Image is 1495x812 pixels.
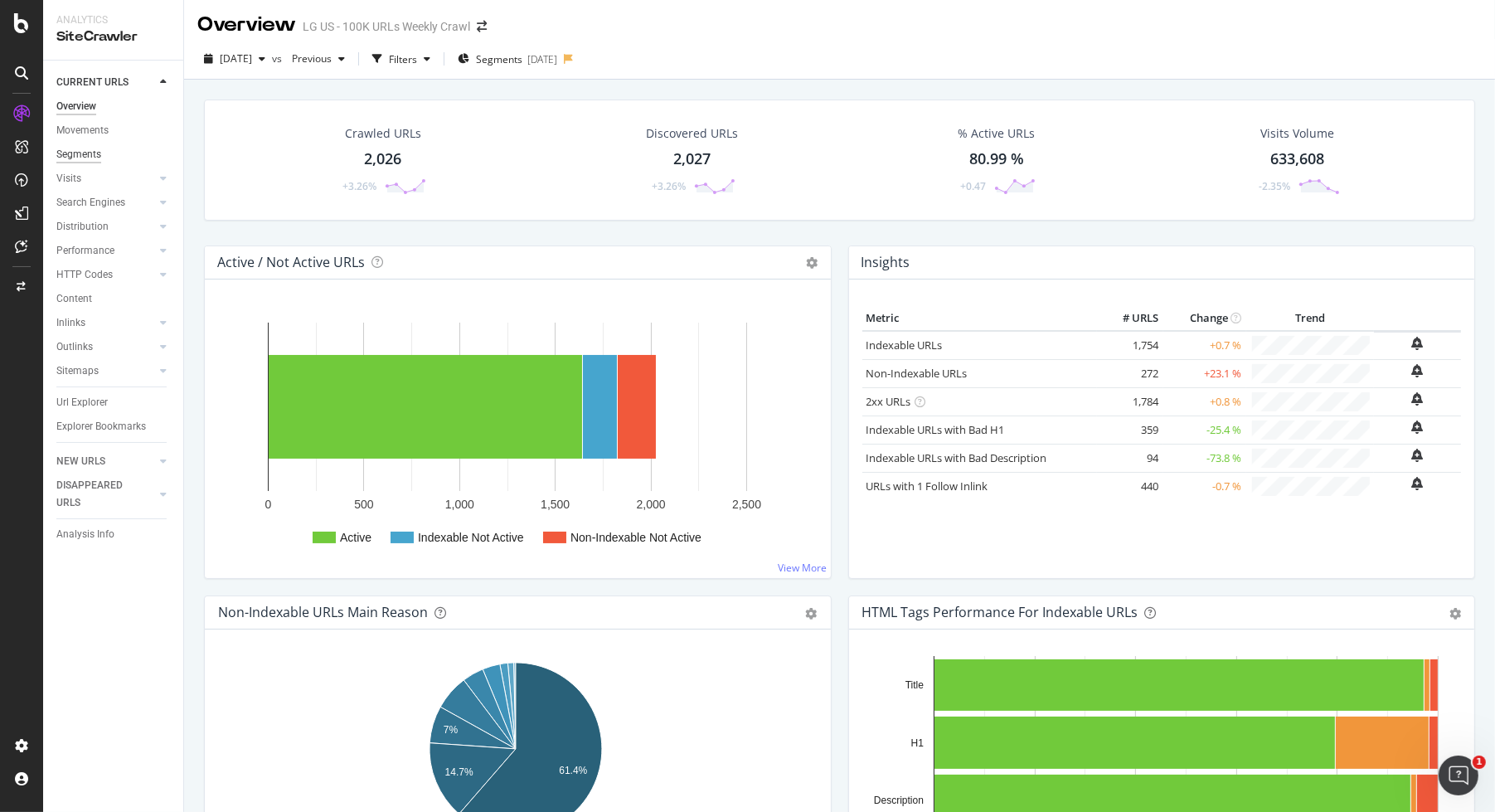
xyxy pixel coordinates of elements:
button: Previous [285,46,352,72]
td: -73.8 % [1163,444,1246,472]
td: -0.7 % [1163,472,1246,500]
div: Outlinks [56,338,93,356]
div: 2,026 [364,148,401,170]
div: +0.47 [960,179,986,193]
a: Search Engines [56,194,155,212]
div: Search Engines [56,194,125,212]
div: Content [56,290,92,308]
a: Overview [56,98,172,115]
div: 633,608 [1270,148,1324,170]
text: 0 [265,498,272,511]
div: Filters [389,52,417,66]
td: 272 [1097,359,1163,387]
div: arrow-right-arrow-left [477,21,487,32]
td: +23.1 % [1163,359,1246,387]
div: Distribution [56,218,109,236]
button: [DATE] [197,46,272,72]
div: gear [1449,608,1461,620]
a: Non-Indexable URLs [866,366,968,381]
button: Filters [366,46,437,72]
div: % Active URLs [958,125,1035,142]
td: +0.7 % [1163,331,1246,360]
text: 14.7% [445,767,473,779]
div: Overview [56,98,96,115]
text: 500 [354,498,374,511]
div: Sitemaps [56,362,99,380]
div: bell-plus [1412,477,1424,490]
div: bell-plus [1412,392,1424,406]
text: Active [340,531,371,544]
span: Previous [285,51,332,66]
h4: Active / Not Active URLs [217,251,365,274]
div: Analytics [56,13,170,27]
span: 1 [1473,756,1486,769]
button: Segments[DATE] [451,46,564,72]
a: Movements [56,122,172,139]
div: HTTP Codes [56,266,113,284]
div: [DATE] [527,52,557,66]
div: Overview [197,11,296,39]
span: 2025 Aug. 10th [220,51,252,66]
a: HTTP Codes [56,266,155,284]
div: Analysis Info [56,526,114,543]
div: bell-plus [1412,364,1424,377]
th: Metric [862,306,1097,331]
div: Visits [56,170,81,187]
th: Change [1163,306,1246,331]
a: CURRENT URLS [56,74,155,91]
td: 94 [1097,444,1163,472]
text: Indexable Not Active [418,531,524,544]
div: Performance [56,242,114,260]
a: Indexable URLs with Bad Description [866,450,1047,465]
div: bell-plus [1412,449,1424,462]
div: Explorer Bookmarks [56,418,146,435]
a: Indexable URLs [866,338,943,353]
div: LG US - 100K URLs Weekly Crawl [303,18,470,35]
div: CURRENT URLS [56,74,129,91]
div: Movements [56,122,109,139]
text: Non-Indexable Not Active [570,531,701,544]
td: 1,784 [1097,387,1163,416]
div: +3.26% [652,179,686,193]
text: 1,000 [445,498,474,511]
td: 1,754 [1097,331,1163,360]
text: Description [873,795,923,806]
iframe: Intercom live chat [1439,756,1478,795]
div: bell-plus [1412,421,1424,434]
text: 2,000 [637,498,666,511]
td: +0.8 % [1163,387,1246,416]
div: 2,027 [673,148,711,170]
svg: A chart. [218,306,818,565]
td: 440 [1097,472,1163,500]
a: DISAPPEARED URLS [56,477,155,512]
div: HTML Tags Performance for Indexable URLs [862,604,1138,620]
div: Visits Volume [1260,125,1334,142]
a: Url Explorer [56,394,172,411]
i: Options [807,257,818,269]
a: Visits [56,170,155,187]
a: NEW URLS [56,453,155,470]
text: H1 [910,737,924,749]
a: Analysis Info [56,526,172,543]
h4: Insights [862,251,910,274]
div: gear [806,608,818,620]
div: Non-Indexable URLs Main Reason [218,604,428,620]
a: URLs with 1 Follow Inlink [866,479,988,494]
div: Crawled URLs [345,125,421,142]
div: +3.26% [342,179,376,193]
div: DISAPPEARED URLS [56,477,140,512]
span: Segments [476,52,522,66]
a: Sitemaps [56,362,155,380]
text: 61.4% [559,765,587,776]
text: 2,500 [732,498,761,511]
th: # URLS [1097,306,1163,331]
td: 359 [1097,416,1163,444]
div: SiteCrawler [56,27,170,46]
td: -25.4 % [1163,416,1246,444]
div: -2.35% [1259,179,1290,193]
a: Performance [56,242,155,260]
a: Content [56,290,172,308]
div: bell-plus [1412,337,1424,350]
a: 2xx URLs [866,394,911,409]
